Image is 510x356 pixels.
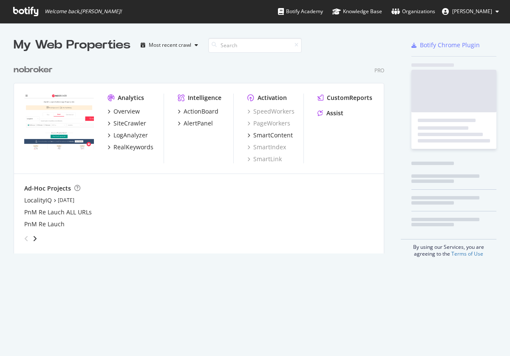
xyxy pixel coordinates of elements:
[178,107,218,116] a: ActionBoard
[253,131,293,140] div: SmartContent
[317,94,372,102] a: CustomReports
[184,119,213,128] div: AlertPanel
[24,184,71,193] div: Ad-Hoc Projects
[247,131,293,140] a: SmartContent
[45,8,122,15] span: Welcome back, [PERSON_NAME] !
[32,234,38,243] div: angle-right
[24,196,52,205] a: LocalityIQ
[188,94,221,102] div: Intelligence
[113,131,148,140] div: LogAnalyzer
[113,107,140,116] div: Overview
[247,143,286,151] a: SmartIndex
[411,41,480,49] a: Botify Chrome Plugin
[149,43,191,48] div: Most recent crawl
[247,119,290,128] a: PageWorkers
[24,220,65,228] a: PnM Re Lauch
[113,119,146,128] div: SiteCrawler
[278,7,323,16] div: Botify Academy
[247,155,282,163] a: SmartLink
[332,7,382,16] div: Knowledge Base
[14,64,53,76] div: nobroker
[184,107,218,116] div: ActionBoard
[258,94,287,102] div: Activation
[178,119,213,128] a: AlertPanel
[14,64,56,76] a: nobroker
[108,131,148,140] a: LogAnalyzer
[108,143,153,151] a: RealKeywords
[113,143,153,151] div: RealKeywords
[118,94,144,102] div: Analytics
[401,239,496,257] div: By using our Services, you are agreeing to the
[14,54,391,253] div: grid
[435,5,506,18] button: [PERSON_NAME]
[420,41,480,49] div: Botify Chrome Plugin
[317,109,343,117] a: Assist
[208,38,302,53] input: Search
[451,250,483,257] a: Terms of Use
[247,107,295,116] a: SpeedWorkers
[14,37,130,54] div: My Web Properties
[452,8,492,15] span: Rahul Sahani
[58,197,74,204] a: [DATE]
[24,208,92,216] a: PnM Re Lauch ALL URLs
[326,109,343,117] div: Assist
[24,94,94,150] img: nobroker.com
[108,119,146,128] a: SiteCrawler
[327,94,372,102] div: CustomReports
[108,107,140,116] a: Overview
[137,38,201,52] button: Most recent crawl
[21,232,32,245] div: angle-left
[374,67,384,74] div: Pro
[391,7,435,16] div: Organizations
